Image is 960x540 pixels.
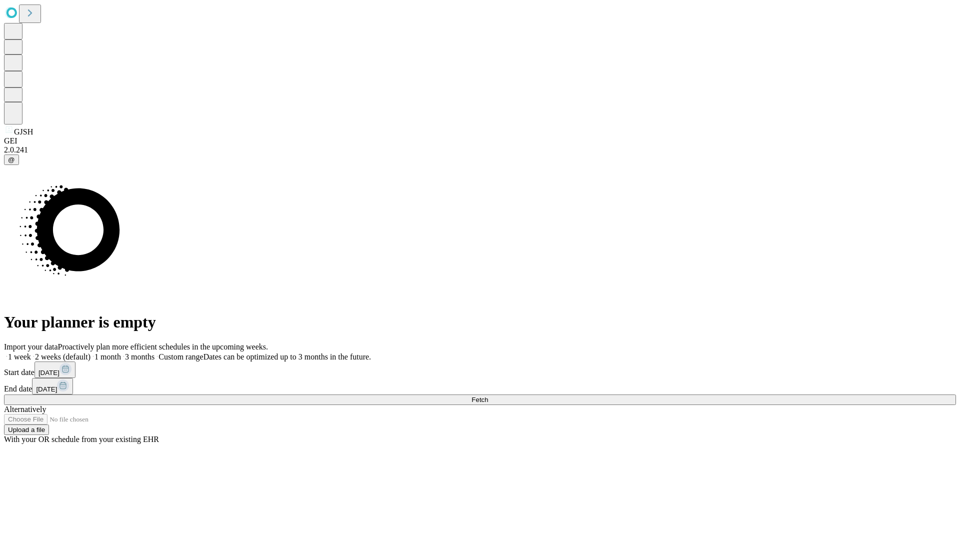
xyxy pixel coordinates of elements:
span: GJSH [14,127,33,136]
button: [DATE] [32,378,73,394]
span: Alternatively [4,405,46,413]
span: [DATE] [36,385,57,393]
span: Import your data [4,342,58,351]
span: 1 month [94,352,121,361]
span: @ [8,156,15,163]
div: 2.0.241 [4,145,956,154]
div: Start date [4,361,956,378]
span: With your OR schedule from your existing EHR [4,435,159,443]
button: [DATE] [34,361,75,378]
span: Custom range [158,352,203,361]
span: Fetch [471,396,488,403]
span: 2 weeks (default) [35,352,90,361]
div: End date [4,378,956,394]
button: Fetch [4,394,956,405]
span: Dates can be optimized up to 3 months in the future. [203,352,371,361]
h1: Your planner is empty [4,313,956,331]
button: Upload a file [4,424,49,435]
div: GEI [4,136,956,145]
span: Proactively plan more efficient schedules in the upcoming weeks. [58,342,268,351]
span: 1 week [8,352,31,361]
span: [DATE] [38,369,59,376]
span: 3 months [125,352,154,361]
button: @ [4,154,19,165]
